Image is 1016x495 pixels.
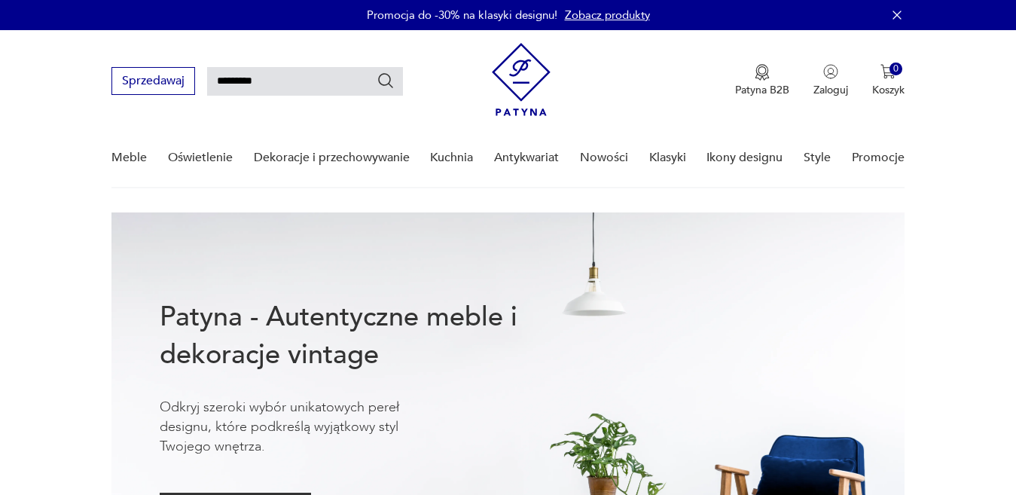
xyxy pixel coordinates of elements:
[872,64,905,97] button: 0Koszyk
[160,398,446,457] p: Odkryj szeroki wybór unikatowych pereł designu, które podkreślą wyjątkowy styl Twojego wnętrza.
[735,64,789,97] a: Ikona medaluPatyna B2B
[111,129,147,187] a: Meble
[813,83,848,97] p: Zaloguj
[706,129,783,187] a: Ikony designu
[735,64,789,97] button: Patyna B2B
[430,129,473,187] a: Kuchnia
[852,129,905,187] a: Promocje
[492,43,551,116] img: Patyna - sklep z meblami i dekoracjami vintage
[889,63,902,75] div: 0
[580,129,628,187] a: Nowości
[649,129,686,187] a: Klasyki
[872,83,905,97] p: Koszyk
[755,64,770,81] img: Ikona medalu
[254,129,410,187] a: Dekoracje i przechowywanie
[160,298,566,374] h1: Patyna - Autentyczne meble i dekoracje vintage
[168,129,233,187] a: Oświetlenie
[804,129,831,187] a: Style
[565,8,650,23] a: Zobacz produkty
[111,77,195,87] a: Sprzedawaj
[494,129,559,187] a: Antykwariat
[813,64,848,97] button: Zaloguj
[823,64,838,79] img: Ikonka użytkownika
[367,8,557,23] p: Promocja do -30% na klasyki designu!
[377,72,395,90] button: Szukaj
[735,83,789,97] p: Patyna B2B
[880,64,895,79] img: Ikona koszyka
[111,67,195,95] button: Sprzedawaj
